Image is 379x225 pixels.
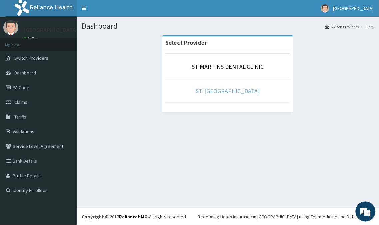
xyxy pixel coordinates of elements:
[14,114,26,120] span: Tariffs
[166,39,207,46] strong: Select Provider
[82,22,374,30] h1: Dashboard
[192,63,264,70] a: ST MARTINS DENTAL CLINIC
[360,24,374,30] li: Here
[23,27,78,33] p: [GEOGRAPHIC_DATA]
[198,213,374,220] div: Redefining Heath Insurance in [GEOGRAPHIC_DATA] using Telemedicine and Data Science!
[14,70,36,76] span: Dashboard
[14,55,48,61] span: Switch Providers
[14,99,27,105] span: Claims
[82,214,149,220] strong: Copyright © 2017 .
[321,4,329,13] img: User Image
[77,208,379,225] footer: All rights reserved.
[119,214,148,220] a: RelianceHMO
[196,87,260,95] a: ST. [GEOGRAPHIC_DATA]
[325,24,359,30] a: Switch Providers
[333,5,374,11] span: [GEOGRAPHIC_DATA]
[3,20,18,35] img: User Image
[23,36,39,41] a: Online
